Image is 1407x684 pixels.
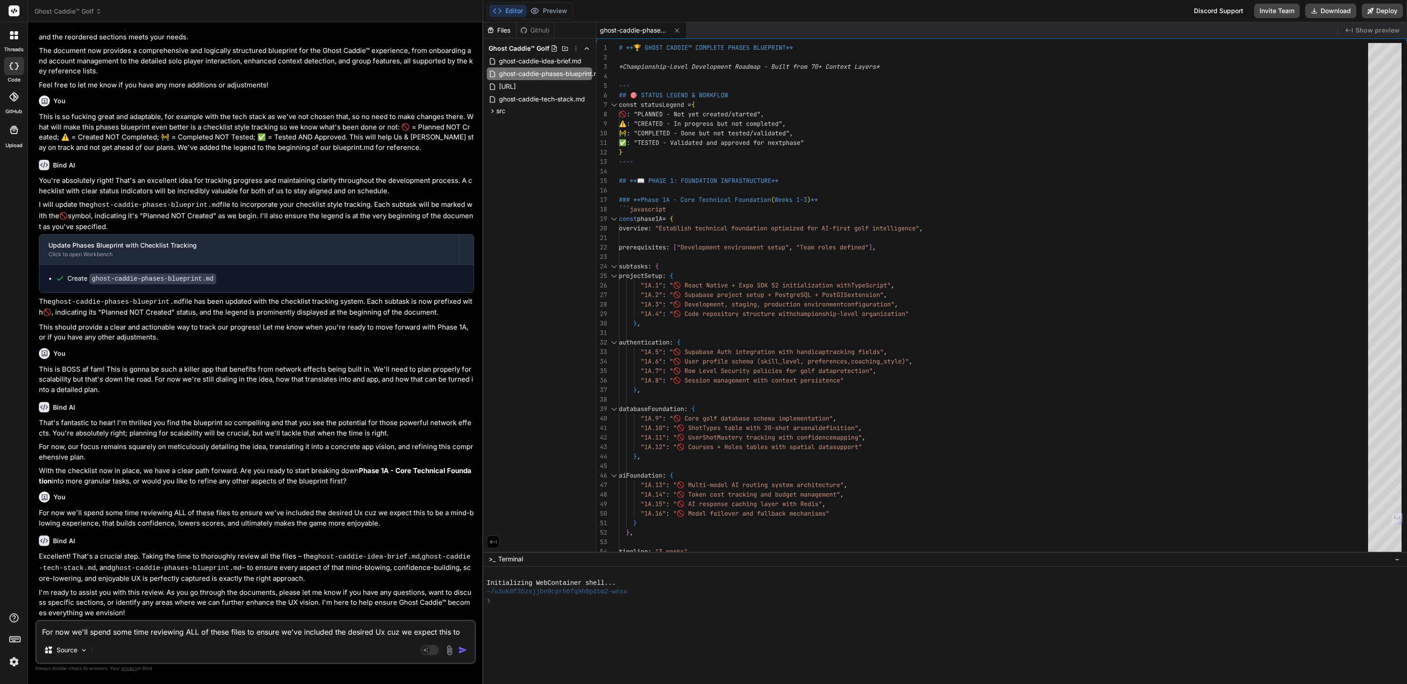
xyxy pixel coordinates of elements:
h6: You [53,96,66,105]
button: Editor [489,5,527,17]
p: This is so fucking great and adaptable, for example with the tech stack as we've not chosen that,... [39,112,474,153]
p: This should provide a clear and actionable way to track our progress! Let me know when you're rea... [39,322,474,343]
div: Discord Support [1188,4,1249,18]
label: Upload [5,142,23,149]
p: Source [57,646,77,655]
p: With the checklist now in place, we have a clear path forward. Are you ready to start breaking do... [39,466,474,486]
p: The file has been updated with the checklist tracking system. Each subtask is now prefixed with ,... [39,297,474,319]
p: This is BOSS af fam! This is gonna be such a killer app that benefits from network effects being ... [39,364,474,395]
label: code [8,76,20,84]
code: 🚫 [59,213,68,220]
h6: Bind AI [53,403,75,412]
p: You're very welcome! I'm glad to hear that the updated with the "Ball Lies: A Reference for Condi... [39,21,474,42]
h6: Bind AI [53,536,75,545]
p: I will update the file to incorporate your checklist style tracking. Each subtask will be marked ... [39,200,474,232]
img: icon [458,646,467,655]
p: Feel free to let me know if you have any more additions or adjustments! [39,80,474,91]
div: Update Phases Blueprint with Checklist Tracking [48,241,450,250]
h6: You [53,493,66,502]
div: Create [67,274,216,283]
div: Click to open Workbench [48,251,450,258]
button: Preview [527,5,571,17]
span: Ghost Caddie™ Golf [34,7,102,16]
code: ghost-caddie-idea-brief.md [314,553,420,561]
button: Download [1305,4,1356,18]
strong: Phase 1A - Core Technical Foundation [39,466,471,485]
code: ghost-caddie-phases-blueprint.md [111,564,242,572]
code: ghost-caddie-tech-stack.md [39,553,471,572]
code: ghost-caddie-phases-blueprint.md [89,273,216,284]
p: That's fantastic to hear! I'm thrilled you find the blueprint so compelling and that you see the ... [39,418,474,438]
img: settings [6,654,22,670]
p: For now we'll spend some time reviewing ALL of these files to ensure we've included the desired U... [39,508,474,528]
code: ghost-caddie-phases-blueprint.md [52,298,182,306]
p: Excellent! That's a crucial step. Taking the time to thoroughly review all the files – the , , an... [39,551,474,584]
code: ghost-caddie-phases-blueprint.md [90,201,220,209]
p: The document now provides a comprehensive and logically structured blueprint for the Ghost Caddie... [39,46,474,77]
p: I'm ready to assist you with this review. As you go through the documents, please let me know if ... [39,588,474,618]
p: Always double-check its answers. Your in Bind [35,664,476,673]
code: 🚫 [43,309,52,317]
button: Invite Team [1254,4,1300,18]
button: Update Phases Blueprint with Checklist TrackingClick to open Workbench [39,234,459,264]
label: threads [4,46,24,53]
label: GitHub [5,108,22,115]
img: attachment [444,645,455,655]
h6: You [53,349,66,358]
p: For now, our focus remains squarely on meticulously detailing the idea, translating it into a con... [39,442,474,462]
p: You're absolutely right! That's an excellent idea for tracking progress and maintaining clarity t... [39,176,474,196]
span: privacy [121,665,138,671]
button: Deploy [1362,4,1403,18]
h6: Bind AI [53,161,75,170]
img: Pick Models [80,646,88,654]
